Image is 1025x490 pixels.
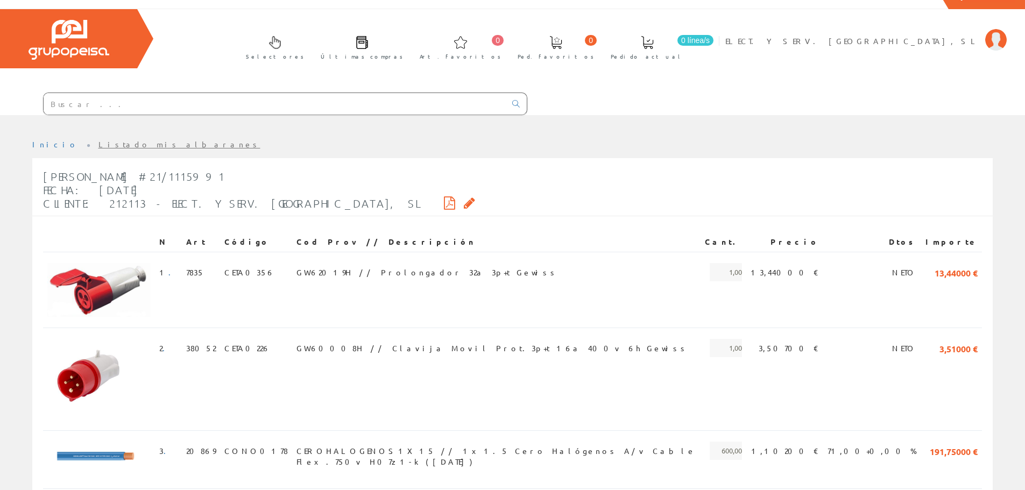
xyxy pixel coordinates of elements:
span: 7835 [186,263,204,281]
a: Últimas compras [310,27,408,66]
th: Precio [746,232,823,252]
span: ELECT. Y SERV. [GEOGRAPHIC_DATA], SL [725,35,980,46]
span: 0 línea/s [677,35,713,46]
a: . [162,343,172,353]
span: Ped. favoritos [518,51,594,62]
span: CETA0226 [224,339,271,357]
th: Código [220,232,292,252]
a: ELECT. Y SERV. [GEOGRAPHIC_DATA], SL [725,27,1007,37]
span: 600,00 [710,442,742,460]
a: Selectores [235,27,309,66]
span: 1,00 [710,263,742,281]
th: Art [182,232,220,252]
span: 3,50700 € [759,339,819,357]
img: Grupo Peisa [29,20,109,60]
span: 191,75000 € [930,442,978,460]
span: [PERSON_NAME] #21/1115991 Fecha: [DATE] Cliente: 212113 - ELECT. Y SERV. [GEOGRAPHIC_DATA], SL [43,170,418,210]
span: 2 [159,339,172,357]
span: 13,44000 € [935,263,978,281]
span: 3 [159,442,173,460]
span: 0 [492,35,504,46]
img: Foto artículo (192x67.584) [47,442,151,478]
span: NETO [892,339,917,357]
span: Pedido actual [611,51,684,62]
i: Descargar PDF [444,199,455,207]
a: . [168,267,178,277]
i: Solicitar por email copia firmada [464,199,475,207]
th: Cod Prov // Descripción [292,232,701,252]
span: Art. favoritos [420,51,501,62]
span: CONO0178 [224,442,288,460]
span: 0 [585,35,597,46]
span: 38052 [186,339,216,357]
th: Dtos [823,232,921,252]
img: Foto artículo (192x99.84) [47,263,151,317]
span: GW60008H // Clavija Movil Prot.3p+t 16a 400v 6h Gewiss [296,339,688,357]
a: Inicio [32,139,78,149]
input: Buscar ... [44,93,506,115]
th: Importe [921,232,982,252]
span: 3,51000 € [939,339,978,357]
span: Selectores [246,51,304,62]
img: Foto artículo (150x150) [47,339,128,420]
span: Últimas compras [321,51,403,62]
span: GW62019H // Prolongador 32a 3p+t Gewiss [296,263,558,281]
a: 0 línea/s Pedido actual [600,27,716,66]
span: 1 [159,263,178,281]
th: Cant. [701,232,746,252]
span: 71,00+0,00 % [828,442,917,460]
span: CEROHALOGENOS1X15 // 1x1.5 Cero Halógenos A/v Cable Flex.750v H07z1-k ([DATE]) [296,442,696,460]
a: Listado mis albaranes [98,139,260,149]
span: 1,10200 € [751,442,819,460]
span: NETO [892,263,917,281]
th: N [155,232,182,252]
a: . [164,446,173,456]
span: 13,44000 € [751,263,819,281]
span: 20869 [186,442,216,460]
span: CETA0356 [224,263,275,281]
span: 1,00 [710,339,742,357]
